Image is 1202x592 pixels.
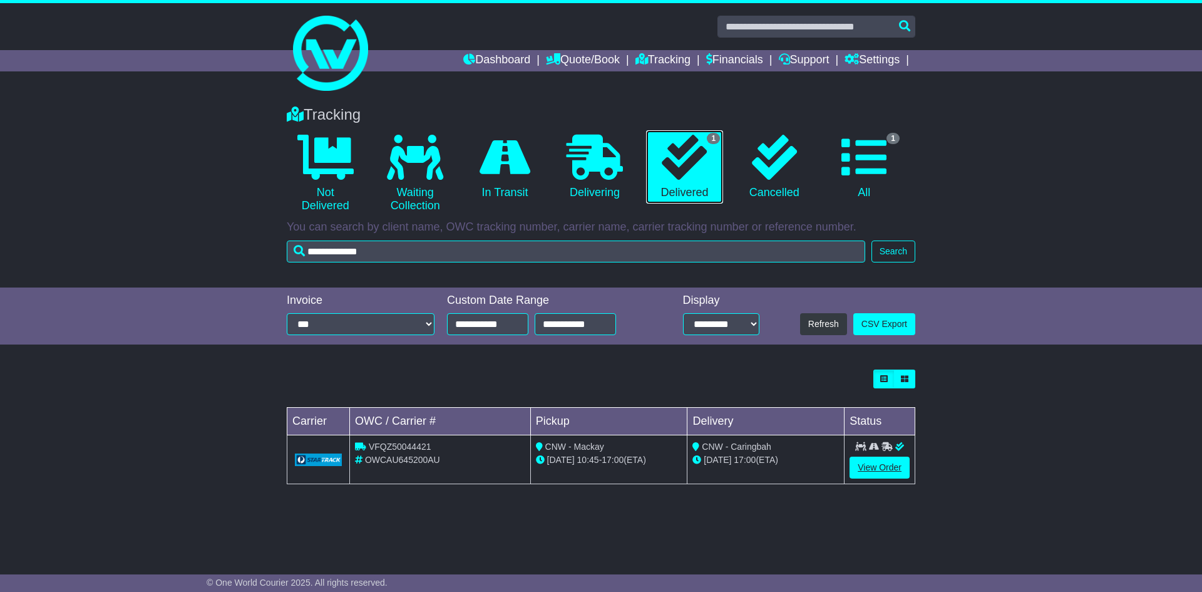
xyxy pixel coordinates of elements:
button: Search [871,241,915,262]
span: 1 [707,133,720,144]
a: Tracking [635,50,691,71]
button: Refresh [800,313,847,335]
a: 1 All [826,130,903,204]
td: Status [845,408,915,435]
a: Settings [845,50,900,71]
span: [DATE] [547,455,575,465]
p: You can search by client name, OWC tracking number, carrier name, carrier tracking number or refe... [287,221,915,234]
a: Delivering [556,130,633,204]
a: Financials [706,50,763,71]
td: Carrier [287,408,350,435]
a: Waiting Collection [376,130,453,217]
div: - (ETA) [536,454,682,467]
a: Not Delivered [287,130,364,217]
a: Cancelled [736,130,813,204]
span: [DATE] [704,455,731,465]
a: Dashboard [463,50,530,71]
span: CNW - Mackay [545,442,604,452]
td: Pickup [530,408,687,435]
td: Delivery [687,408,845,435]
div: Display [683,294,759,308]
div: Tracking [280,106,922,124]
span: 17:00 [734,455,756,465]
div: Invoice [287,294,434,308]
span: © One World Courier 2025. All rights reserved. [207,578,388,588]
div: Custom Date Range [447,294,648,308]
a: Quote/Book [546,50,620,71]
span: 1 [886,133,900,144]
span: OWCAU645200AU [365,455,440,465]
td: OWC / Carrier # [350,408,531,435]
a: Support [779,50,830,71]
span: CNW - Caringbah [702,442,771,452]
a: CSV Export [853,313,915,335]
span: 10:45 [577,455,599,465]
span: VFQZ50044421 [369,442,431,452]
a: View Order [850,457,910,479]
a: 1 Delivered [646,130,723,204]
div: (ETA) [692,454,839,467]
a: In Transit [466,130,543,204]
span: 17:00 [602,455,624,465]
img: GetCarrierServiceLogo [295,454,342,466]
